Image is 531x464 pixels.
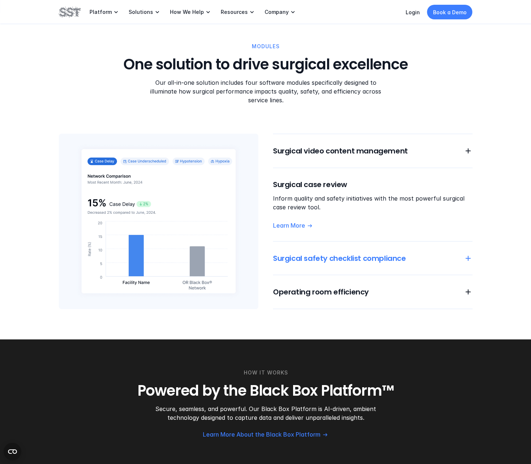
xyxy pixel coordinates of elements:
[90,9,112,15] p: Platform
[59,381,473,400] h3: Powered by the Black Box Platform™
[170,9,204,15] p: How We Help
[273,146,455,156] h6: Surgical video content management
[273,287,455,297] h6: Operating room efficiency
[252,42,280,50] p: MODULES
[273,222,473,229] a: Learn More
[141,78,390,104] p: Our all-in-one solution includes four software modules specifically designed to illuminate how su...
[427,5,473,19] a: Book a Demo
[221,9,248,15] p: Resources
[203,431,321,438] p: Learn More About the Black Box Platform
[59,55,473,74] h3: One solution to drive surgical excellence
[243,369,288,377] p: HOW IT WORKS
[203,431,329,438] a: Learn More About the Black Box Platform
[273,222,305,229] p: Learn More
[273,253,455,263] h6: Surgical safety checklist compliance
[129,9,153,15] p: Solutions
[59,134,258,309] img: Engagement metrics from platform
[433,8,467,16] p: Book a Demo
[406,9,420,15] a: Login
[273,194,473,212] p: Inform quality and safety initiatives with the most powerful surgical case review tool.
[59,6,81,18] img: SST logo
[265,9,289,15] p: Company
[273,179,473,190] h6: Surgical case review
[4,443,21,460] button: Open CMP widget
[141,404,390,422] p: Secure, seamless, and powerful. Our Black Box Platform is AI-driven, ambient technology designed ...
